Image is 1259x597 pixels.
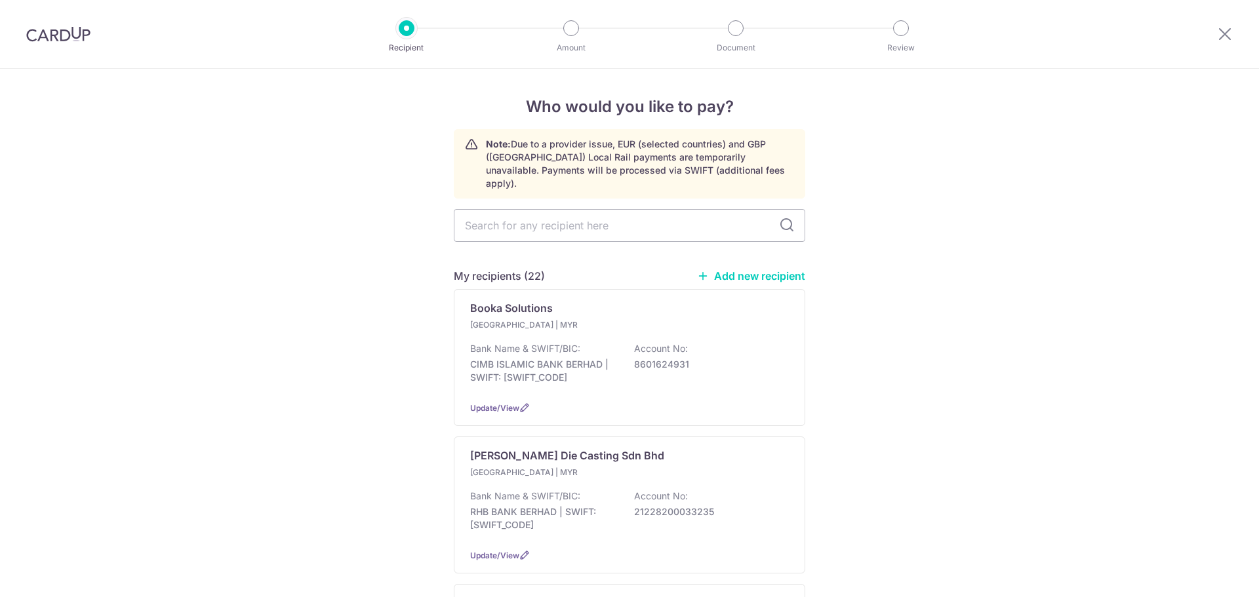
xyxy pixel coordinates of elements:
p: RHB BANK BERHAD | SWIFT: [SWIFT_CODE] [470,505,617,531]
p: Booka Solutions [470,300,553,316]
p: Bank Name & SWIFT/BIC: [470,342,580,355]
p: Recipient [358,41,455,54]
a: Add new recipient [697,269,805,282]
p: Account No: [634,490,688,503]
p: Document [687,41,784,54]
p: [PERSON_NAME] Die Casting Sdn Bhd [470,448,664,463]
h5: My recipients (22) [454,268,545,284]
p: Due to a provider issue, EUR (selected countries) and GBP ([GEOGRAPHIC_DATA]) Local Rail payments... [486,138,794,190]
p: 21228200033235 [634,505,781,518]
p: 8601624931 [634,358,781,371]
img: CardUp [26,26,90,42]
iframe: Opens a widget where you can find more information [1175,558,1246,590]
h4: Who would you like to pay? [454,95,805,119]
p: CIMB ISLAMIC BANK BERHAD | SWIFT: [SWIFT_CODE] [470,358,617,384]
p: Bank Name & SWIFT/BIC: [470,490,580,503]
a: Update/View [470,403,519,413]
a: Update/View [470,550,519,560]
p: [GEOGRAPHIC_DATA] | MYR [470,466,625,479]
p: Account No: [634,342,688,355]
p: Amount [523,41,620,54]
p: Review [852,41,949,54]
p: [GEOGRAPHIC_DATA] | MYR [470,318,625,332]
input: Search for any recipient here [454,209,805,242]
strong: Note: [486,138,511,149]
